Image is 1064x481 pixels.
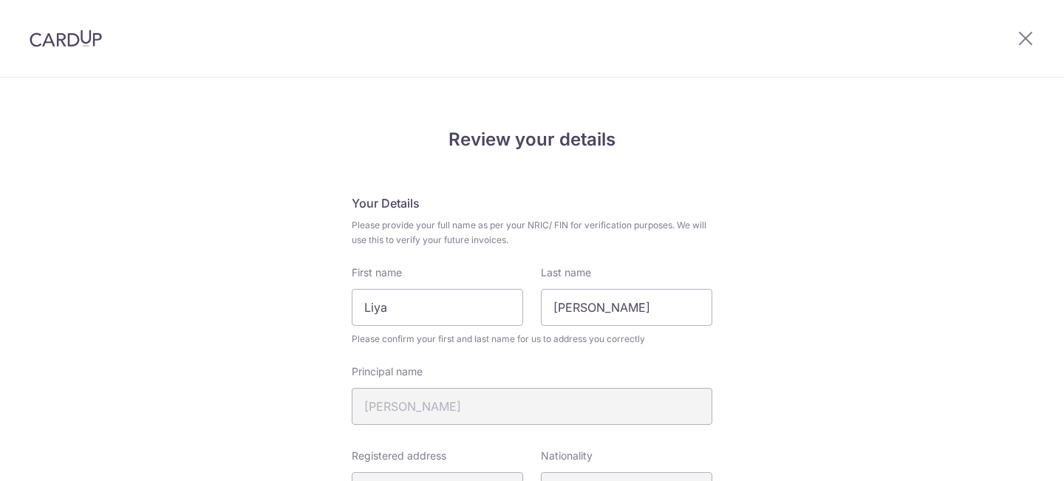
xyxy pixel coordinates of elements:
[352,364,423,379] label: Principal name
[541,265,591,280] label: Last name
[541,289,712,326] input: Last name
[541,448,593,463] label: Nationality
[352,448,446,463] label: Registered address
[352,126,712,153] h4: Review your details
[352,194,712,212] h5: Your Details
[352,265,402,280] label: First name
[352,332,712,347] span: Please confirm your first and last name for us to address you correctly
[30,30,102,47] img: CardUp
[352,289,523,326] input: First Name
[352,218,712,248] span: Please provide your full name as per your NRIC/ FIN for verification purposes. We will use this t...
